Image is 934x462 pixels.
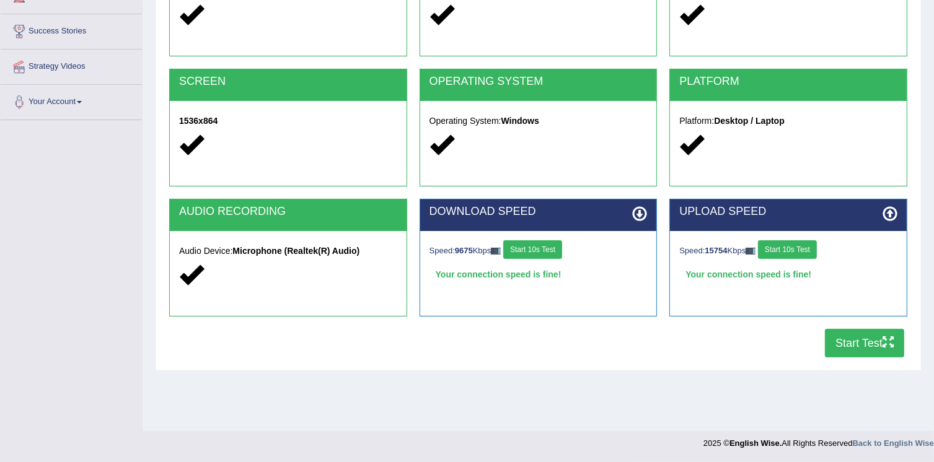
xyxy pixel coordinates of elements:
[1,14,142,45] a: Success Stories
[758,240,817,259] button: Start 10s Test
[179,116,218,126] strong: 1536x864
[679,265,897,284] div: Your connection speed is fine!
[430,206,648,218] h2: DOWNLOAD SPEED
[679,76,897,88] h2: PLATFORM
[679,116,897,126] h5: Platform:
[679,206,897,218] h2: UPLOAD SPEED
[455,246,473,255] strong: 9675
[179,246,397,256] h5: Audio Device:
[679,240,897,262] div: Speed: Kbps
[714,116,785,126] strong: Desktop / Laptop
[1,85,142,116] a: Your Account
[179,206,397,218] h2: AUDIO RECORDING
[729,438,782,448] strong: English Wise.
[491,248,501,255] img: ajax-loader-fb-connection.gif
[501,116,539,126] strong: Windows
[232,246,359,256] strong: Microphone (Realtek(R) Audio)
[179,76,397,88] h2: SCREEN
[430,265,648,284] div: Your connection speed is fine!
[825,329,904,357] button: Start Test
[746,248,756,255] img: ajax-loader-fb-connection.gif
[705,246,728,255] strong: 15754
[430,116,648,126] h5: Operating System:
[853,438,934,448] a: Back to English Wise
[703,431,934,449] div: 2025 © All Rights Reserved
[1,50,142,81] a: Strategy Videos
[503,240,562,259] button: Start 10s Test
[430,76,648,88] h2: OPERATING SYSTEM
[430,240,648,262] div: Speed: Kbps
